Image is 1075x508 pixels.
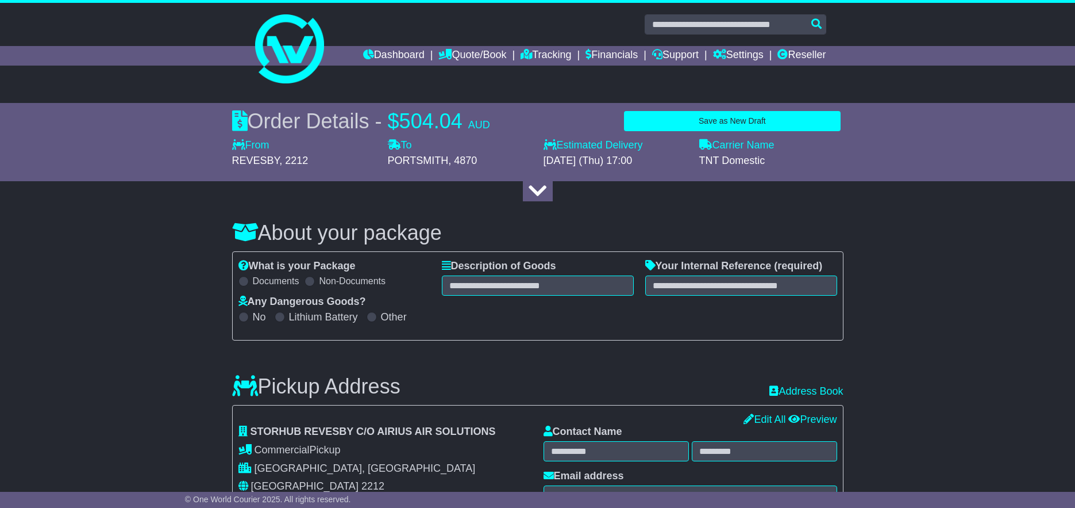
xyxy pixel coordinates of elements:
span: [GEOGRAPHIC_DATA], [GEOGRAPHIC_DATA] [255,463,476,474]
span: REVESBY [232,155,280,166]
a: Quote/Book [438,46,506,66]
label: Your Internal Reference (required) [645,260,823,273]
span: AUD [468,119,490,131]
span: [GEOGRAPHIC_DATA] [251,480,359,492]
label: Documents [253,276,299,287]
div: [DATE] (Thu) 17:00 [544,155,688,167]
label: Email address [544,470,624,483]
h3: Pickup Address [232,375,400,398]
label: Non-Documents [319,276,386,287]
span: PORTSMITH [388,155,449,166]
label: No [253,311,266,324]
label: Carrier Name [699,139,775,152]
span: , 4870 [448,155,477,166]
span: , 2212 [279,155,308,166]
span: © One World Courier 2025. All rights reserved. [185,495,351,504]
a: Dashboard [363,46,425,66]
label: Other [381,311,407,324]
label: What is your Package [238,260,356,273]
label: Estimated Delivery [544,139,688,152]
a: Financials [585,46,638,66]
label: From [232,139,269,152]
a: Reseller [777,46,826,66]
a: Address Book [769,385,843,398]
label: Contact Name [544,426,622,438]
label: Any Dangerous Goods? [238,296,366,308]
a: Support [652,46,699,66]
a: Settings [713,46,764,66]
div: Pickup [238,444,532,457]
span: STORHUB REVESBY C/O AIRIUS AIR SOLUTIONS [251,426,496,437]
span: 2212 [361,480,384,492]
a: Edit All [743,414,785,425]
div: Order Details - [232,109,490,133]
button: Save as New Draft [624,111,840,131]
span: 504.04 [399,109,463,133]
a: Tracking [521,46,571,66]
div: TNT Domestic [699,155,843,167]
label: To [388,139,412,152]
span: $ [388,109,399,133]
a: Preview [788,414,837,425]
label: Lithium Battery [289,311,358,324]
span: Commercial [255,444,310,456]
label: Description of Goods [442,260,556,273]
h3: About your package [232,221,843,245]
